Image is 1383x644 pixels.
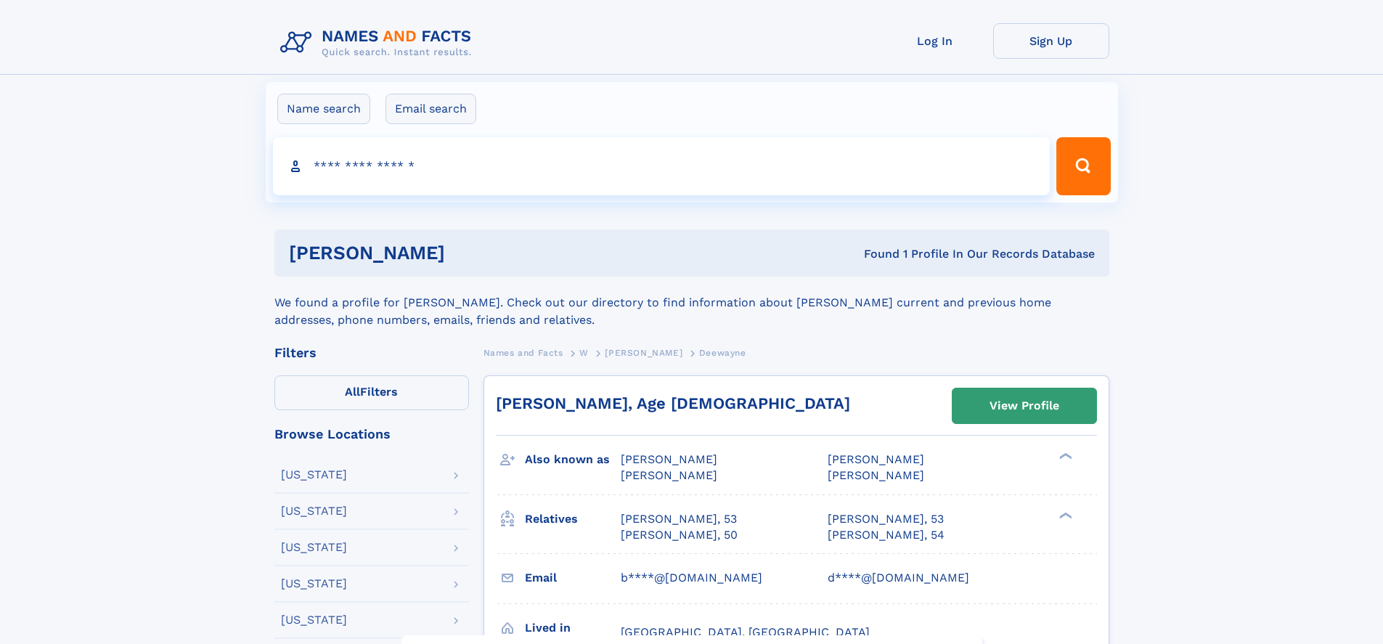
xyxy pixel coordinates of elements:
[605,343,682,362] a: [PERSON_NAME]
[277,94,370,124] label: Name search
[1056,510,1073,520] div: ❯
[1056,452,1073,461] div: ❯
[579,348,589,358] span: W
[281,469,347,481] div: [US_STATE]
[579,343,589,362] a: W
[289,244,655,262] h1: [PERSON_NAME]
[828,527,945,543] a: [PERSON_NAME], 54
[274,23,484,62] img: Logo Names and Facts
[274,428,469,441] div: Browse Locations
[990,389,1059,423] div: View Profile
[525,616,621,640] h3: Lived in
[496,394,850,412] a: [PERSON_NAME], Age [DEMOGRAPHIC_DATA]
[877,23,993,59] a: Log In
[281,542,347,553] div: [US_STATE]
[952,388,1096,423] a: View Profile
[385,94,476,124] label: Email search
[828,452,924,466] span: [PERSON_NAME]
[484,343,563,362] a: Names and Facts
[345,385,360,399] span: All
[993,23,1109,59] a: Sign Up
[273,137,1050,195] input: search input
[274,346,469,359] div: Filters
[654,246,1095,262] div: Found 1 Profile In Our Records Database
[281,614,347,626] div: [US_STATE]
[699,348,746,358] span: Deewayne
[525,507,621,531] h3: Relatives
[525,566,621,590] h3: Email
[621,527,738,543] a: [PERSON_NAME], 50
[274,375,469,410] label: Filters
[281,505,347,517] div: [US_STATE]
[621,511,737,527] a: [PERSON_NAME], 53
[525,447,621,472] h3: Also known as
[621,468,717,482] span: [PERSON_NAME]
[828,468,924,482] span: [PERSON_NAME]
[274,277,1109,329] div: We found a profile for [PERSON_NAME]. Check out our directory to find information about [PERSON_N...
[621,452,717,466] span: [PERSON_NAME]
[621,625,870,639] span: [GEOGRAPHIC_DATA], [GEOGRAPHIC_DATA]
[605,348,682,358] span: [PERSON_NAME]
[281,578,347,590] div: [US_STATE]
[1056,137,1110,195] button: Search Button
[828,511,944,527] a: [PERSON_NAME], 53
